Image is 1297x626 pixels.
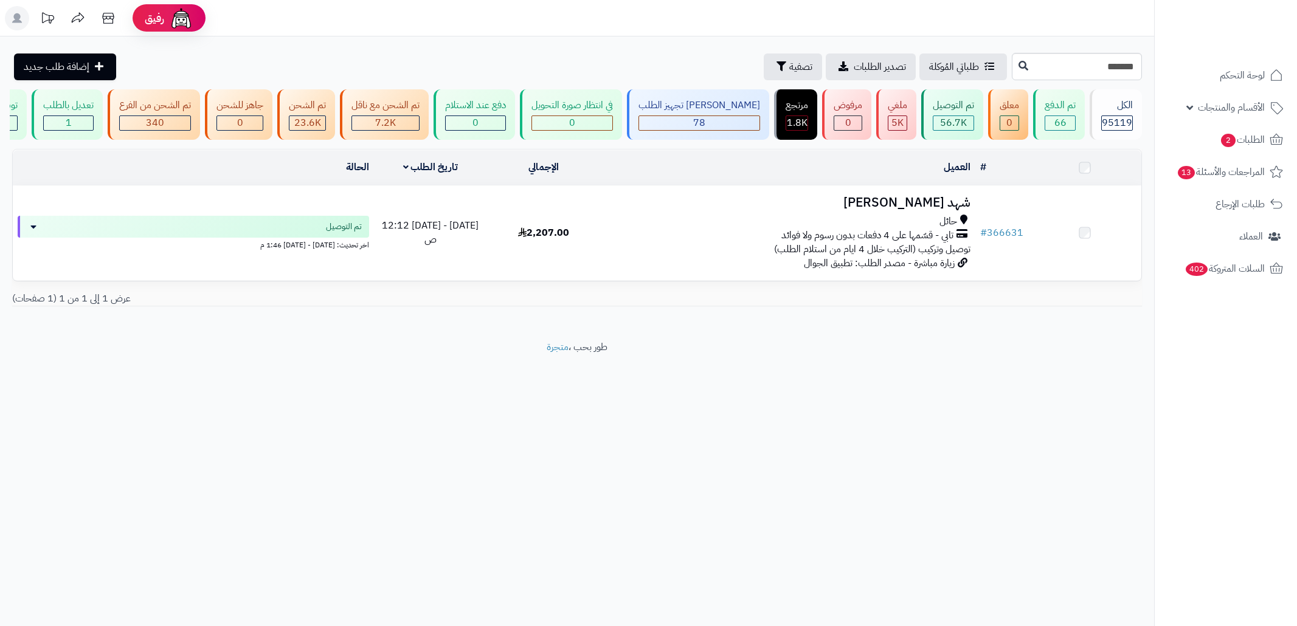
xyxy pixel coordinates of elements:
[854,60,906,74] span: تصدير الطلبات
[445,98,506,112] div: دفع عند الاستلام
[786,98,808,112] div: مرتجع
[1198,99,1265,116] span: الأقسام والمنتجات
[944,160,970,174] a: العميل
[980,160,986,174] a: #
[1162,157,1290,187] a: المراجعات والأسئلة13
[1220,67,1265,84] span: لوحة التحكم
[1216,196,1265,213] span: طلبات الإرجاع
[431,89,517,140] a: دفع عند الاستلام 0
[120,116,190,130] div: 340
[787,115,808,130] span: 1.8K
[32,6,63,33] a: تحديثات المنصة
[933,116,974,130] div: 56665
[145,11,164,26] span: رفيق
[24,60,89,74] span: إضافة طلب جديد
[105,89,202,140] a: تم الشحن من الفرع 340
[639,116,759,130] div: 78
[1162,222,1290,251] a: العملاء
[275,89,337,140] a: تم الشحن 23.6K
[289,98,326,112] div: تم الشحن
[375,115,396,130] span: 7.2K
[919,53,1007,80] a: طلباتي المُوكلة
[1162,61,1290,90] a: لوحة التحكم
[624,89,772,140] a: [PERSON_NAME] تجهيز الطلب 78
[1162,125,1290,154] a: الطلبات2
[933,98,974,112] div: تم التوصيل
[1006,115,1012,130] span: 0
[929,60,979,74] span: طلباتي المُوكلة
[774,242,970,256] span: توصيل وتركيب (التركيب خلال 4 ايام من استلام الطلب)
[1162,254,1290,283] a: السلات المتروكة402
[472,115,479,130] span: 0
[888,98,907,112] div: ملغي
[781,229,953,242] span: تابي - قسّمها على 4 دفعات بدون رسوم ولا فوائد
[986,89,1031,140] a: معلق 0
[820,89,874,140] a: مرفوض 0
[1178,166,1195,179] span: 13
[403,160,458,174] a: تاريخ الطلب
[1054,115,1067,130] span: 66
[1162,190,1290,219] a: طلبات الإرجاع
[43,98,94,112] div: تعديل بالطلب
[446,116,505,130] div: 0
[786,116,808,130] div: 1813
[980,225,987,240] span: #
[382,218,479,247] span: [DATE] - [DATE] 12:12 ص
[532,116,612,130] div: 0
[294,115,321,130] span: 23.6K
[18,238,369,250] div: اخر تحديث: [DATE] - [DATE] 1:46 م
[888,116,907,130] div: 4975
[834,116,862,130] div: 0
[834,98,862,112] div: مرفوض
[1221,134,1236,147] span: 2
[1177,163,1265,181] span: المراجعات والأسئلة
[119,98,191,112] div: تم الشحن من الفرع
[202,89,275,140] a: جاهز للشحن 0
[346,160,369,174] a: الحالة
[940,115,967,130] span: 56.7K
[351,98,420,112] div: تم الشحن مع ناقل
[237,115,243,130] span: 0
[826,53,916,80] a: تصدير الطلبات
[1102,115,1132,130] span: 95119
[764,53,822,80] button: تصفية
[29,89,105,140] a: تعديل بالطلب 1
[980,225,1023,240] a: #366631
[337,89,431,140] a: تم الشحن مع ناقل 7.2K
[604,196,970,210] h3: شهد [PERSON_NAME]
[352,116,419,130] div: 7223
[44,116,93,130] div: 1
[528,160,559,174] a: الإجمالي
[891,115,904,130] span: 5K
[1045,116,1075,130] div: 66
[1000,98,1019,112] div: معلق
[1185,260,1265,277] span: السلات المتروكة
[939,215,957,229] span: حائل
[804,256,955,270] span: زيارة مباشرة - مصدر الطلب: تطبيق الجوال
[1220,131,1265,148] span: الطلبات
[1101,98,1133,112] div: الكل
[169,6,193,30] img: ai-face.png
[14,53,116,80] a: إضافة طلب جديد
[1186,263,1208,276] span: 402
[326,221,362,233] span: تم التوصيل
[3,292,577,306] div: عرض 1 إلى 1 من 1 (1 صفحات)
[216,98,263,112] div: جاهز للشحن
[531,98,613,112] div: في انتظار صورة التحويل
[1087,89,1144,140] a: الكل95119
[874,89,919,140] a: ملغي 5K
[919,89,986,140] a: تم التوصيل 56.7K
[638,98,760,112] div: [PERSON_NAME] تجهيز الطلب
[518,225,569,240] span: 2,207.00
[217,116,263,130] div: 0
[693,115,705,130] span: 78
[569,115,575,130] span: 0
[789,60,812,74] span: تصفية
[1031,89,1087,140] a: تم الدفع 66
[1000,116,1019,130] div: 0
[1045,98,1076,112] div: تم الدفع
[517,89,624,140] a: في انتظار صورة التحويل 0
[1239,228,1263,245] span: العملاء
[845,115,851,130] span: 0
[547,340,569,354] a: متجرة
